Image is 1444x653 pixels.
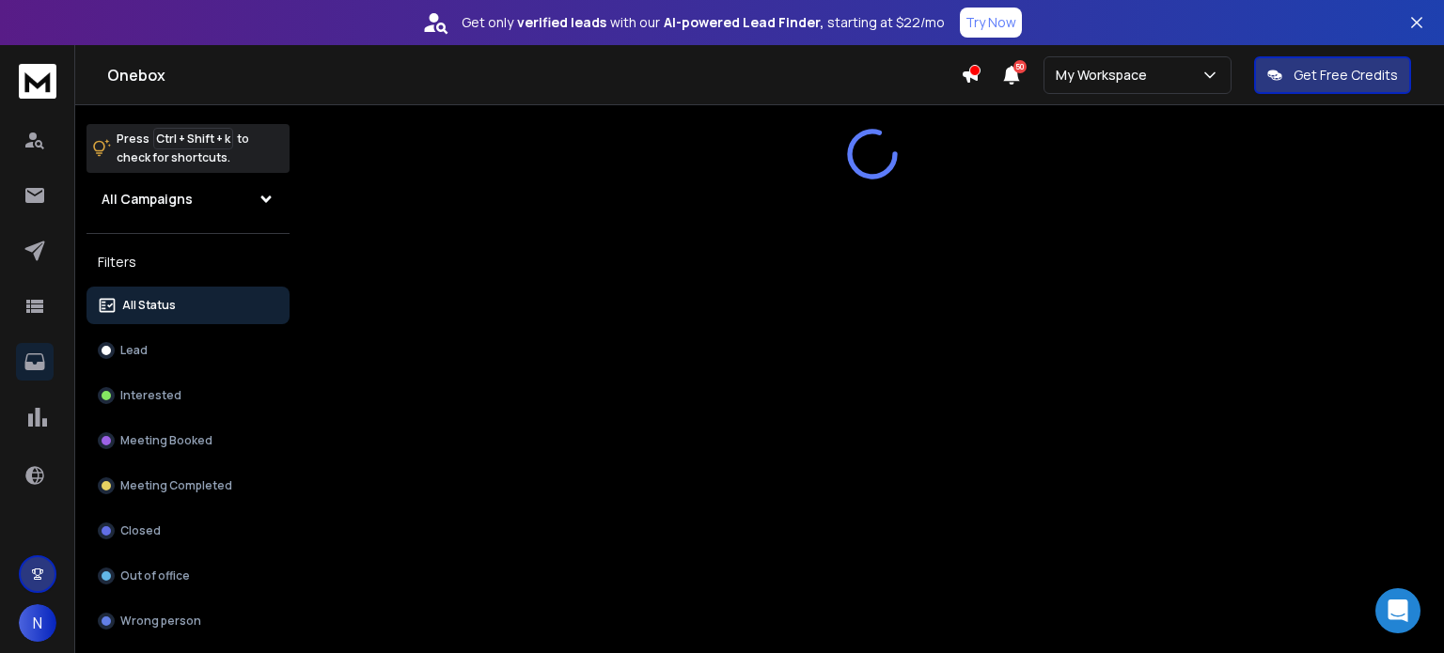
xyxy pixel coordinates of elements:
button: Meeting Completed [86,467,290,505]
div: Open Intercom Messenger [1375,588,1420,633]
img: logo [19,64,56,99]
button: All Campaigns [86,180,290,218]
strong: verified leads [517,13,606,32]
p: Interested [120,388,181,403]
p: My Workspace [1056,66,1154,85]
button: Try Now [960,8,1022,38]
button: Interested [86,377,290,414]
button: N [19,604,56,642]
button: Meeting Booked [86,422,290,459]
p: Meeting Completed [120,478,232,493]
p: Wrong person [120,614,201,629]
span: 50 [1013,60,1027,73]
p: Get Free Credits [1294,66,1398,85]
p: Closed [120,523,161,538]
button: Wrong person [86,602,290,640]
span: Ctrl + Shift + k [153,128,233,149]
p: Meeting Booked [120,433,212,448]
p: Press to check for shortcuts. [117,130,249,167]
h1: All Campaigns [102,190,193,209]
p: Lead [120,343,148,358]
h3: Filters [86,249,290,275]
p: Try Now [965,13,1016,32]
p: Get only with our starting at $22/mo [462,13,945,32]
button: All Status [86,287,290,324]
button: Closed [86,512,290,550]
button: Out of office [86,557,290,595]
h1: Onebox [107,64,961,86]
p: All Status [122,298,176,313]
strong: AI-powered Lead Finder, [664,13,824,32]
button: Get Free Credits [1254,56,1411,94]
p: Out of office [120,568,190,583]
button: Lead [86,332,290,369]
